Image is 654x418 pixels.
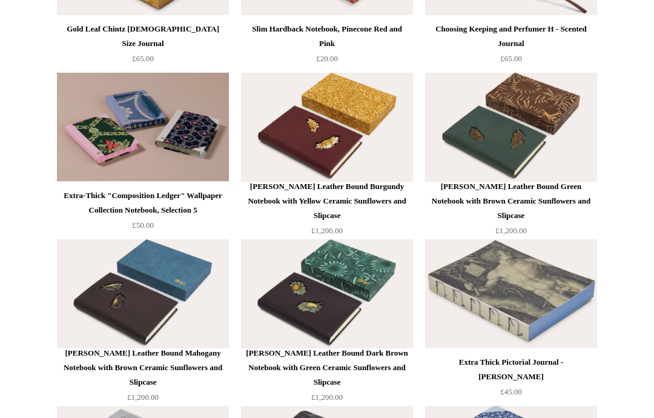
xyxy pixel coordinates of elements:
div: Extra Thick Pictorial Journal - [PERSON_NAME] [428,355,594,384]
a: [PERSON_NAME] Leather Bound Mahogany Notebook with Brown Ceramic Sunflowers and Slipcase £1,200.00 [57,346,229,405]
div: [PERSON_NAME] Leather Bound Mahogany Notebook with Brown Ceramic Sunflowers and Slipcase [60,346,226,390]
img: Extra-Thick "Composition Ledger" Wallpaper Collection Notebook, Selection 5 [57,73,229,182]
div: Slim Hardback Notebook, Pinecone Red and Pink [244,22,410,51]
span: £65.00 [500,54,522,63]
a: [PERSON_NAME] Leather Bound Dark Brown Notebook with Green Ceramic Sunflowers and Slipcase £1,200.00 [241,346,413,405]
a: Steve Harrison Leather Bound Burgundy Notebook with Yellow Ceramic Sunflowers and Slipcase Steve ... [241,73,413,182]
span: £1,200.00 [311,393,343,402]
a: Steve Harrison Leather Bound Dark Brown Notebook with Green Ceramic Sunflowers and Slipcase Steve... [241,239,413,348]
img: Steve Harrison Leather Bound Burgundy Notebook with Yellow Ceramic Sunflowers and Slipcase [241,73,413,182]
div: [PERSON_NAME] Leather Bound Burgundy Notebook with Yellow Ceramic Sunflowers and Slipcase [244,179,410,223]
img: Steve Harrison Leather Bound Dark Brown Notebook with Green Ceramic Sunflowers and Slipcase [241,239,413,348]
a: Slim Hardback Notebook, Pinecone Red and Pink £20.00 [241,22,413,71]
span: £1,200.00 [495,226,527,235]
img: Steve Harrison Leather Bound Green Notebook with Brown Ceramic Sunflowers and Slipcase [425,73,597,182]
a: Extra-Thick "Composition Ledger" Wallpaper Collection Notebook, Selection 5 £50.00 [57,188,229,238]
span: £1,200.00 [127,393,159,402]
a: Extra Thick Pictorial Journal - Adam Extra Thick Pictorial Journal - Adam [425,239,597,348]
span: £50.00 [132,221,154,230]
a: Gold Leaf Chintz [DEMOGRAPHIC_DATA] Size Journal £65.00 [57,22,229,71]
span: £65.00 [132,54,154,63]
div: [PERSON_NAME] Leather Bound Dark Brown Notebook with Green Ceramic Sunflowers and Slipcase [244,346,410,390]
a: [PERSON_NAME] Leather Bound Green Notebook with Brown Ceramic Sunflowers and Slipcase £1,200.00 [425,179,597,238]
img: Extra Thick Pictorial Journal - Adam [425,239,597,348]
a: Choosing Keeping and Perfumer H - Scented Journal £65.00 [425,22,597,71]
img: Steve Harrison Leather Bound Mahogany Notebook with Brown Ceramic Sunflowers and Slipcase [57,239,229,348]
div: Choosing Keeping and Perfumer H - Scented Journal [428,22,594,51]
span: £20.00 [316,54,338,63]
span: £45.00 [500,387,522,396]
a: Steve Harrison Leather Bound Green Notebook with Brown Ceramic Sunflowers and Slipcase Steve Harr... [425,73,597,182]
div: [PERSON_NAME] Leather Bound Green Notebook with Brown Ceramic Sunflowers and Slipcase [428,179,594,223]
div: Extra-Thick "Composition Ledger" Wallpaper Collection Notebook, Selection 5 [60,188,226,217]
div: Gold Leaf Chintz [DEMOGRAPHIC_DATA] Size Journal [60,22,226,51]
a: Extra-Thick "Composition Ledger" Wallpaper Collection Notebook, Selection 5 Extra-Thick "Composit... [57,73,229,182]
a: [PERSON_NAME] Leather Bound Burgundy Notebook with Yellow Ceramic Sunflowers and Slipcase £1,200.00 [241,179,413,238]
a: Steve Harrison Leather Bound Mahogany Notebook with Brown Ceramic Sunflowers and Slipcase Steve H... [57,239,229,348]
a: Extra Thick Pictorial Journal - [PERSON_NAME] £45.00 [425,355,597,405]
span: £1,200.00 [311,226,343,235]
